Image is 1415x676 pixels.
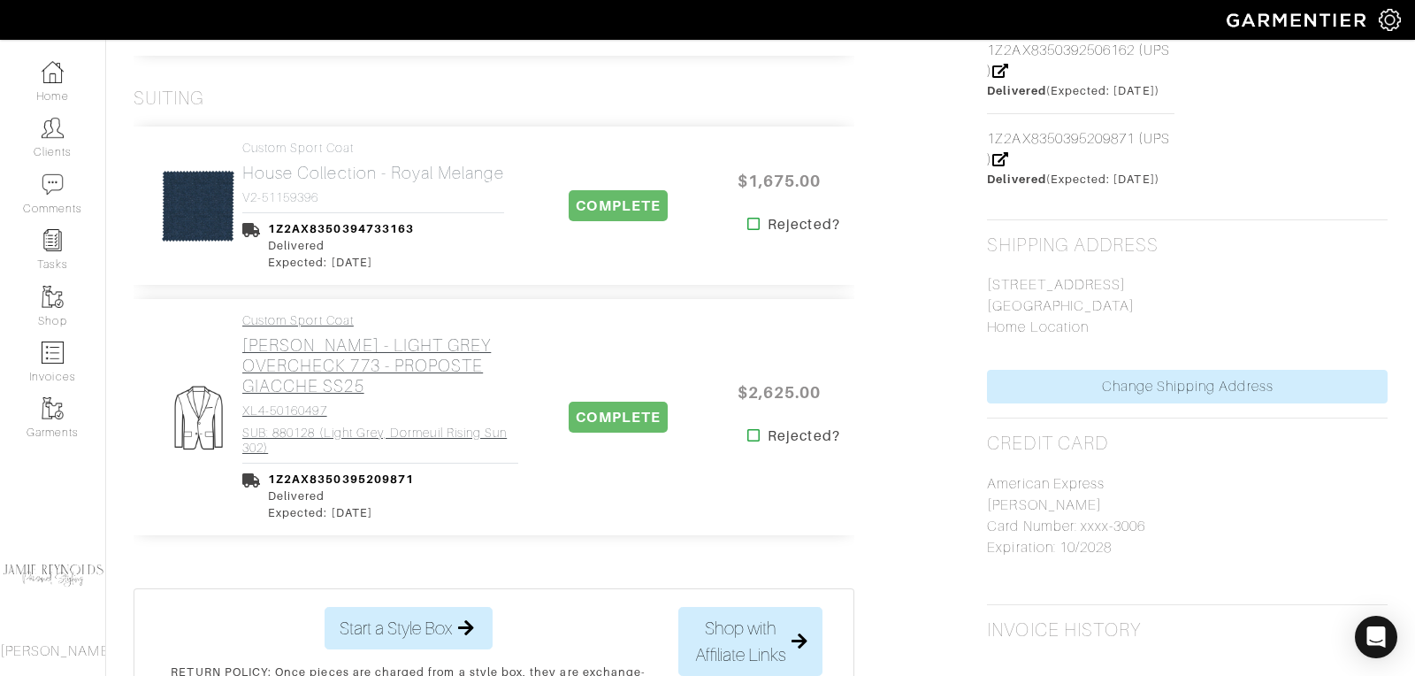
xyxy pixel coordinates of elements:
[42,397,64,419] img: garments-icon-b7da505a4dc4fd61783c78ac3ca0ef83fa9d6f193b1c9dc38574b1d14d53ca28.png
[569,402,667,433] span: COMPLETE
[987,370,1388,403] a: Change Shipping Address
[569,190,667,221] span: COMPLETE
[268,254,414,271] div: Expected: [DATE]
[161,169,235,243] img: GyG6seRrpWutpjp52APh61dh
[42,173,64,196] img: comment-icon-a0a6a9ef722e966f86d9cbdc48e553b5cf19dbc54f86b18d962a5391bc8f6eb6.png
[242,141,504,156] h4: Custom Sport Coat
[268,222,414,235] a: 1Z2AX8350394733163
[268,472,414,486] a: 1Z2AX8350395209871
[678,607,822,676] button: Shop with Affiliate Links
[726,373,832,411] span: $2,625.00
[987,619,1141,641] h2: Invoice History
[726,162,832,200] span: $1,675.00
[987,234,1159,257] h2: Shipping Address
[242,313,518,455] a: Custom Sport Coat [PERSON_NAME] - LIGHT GREY OVERCHECK 773 - PROPOSTE GIACCHE SS25 XL4-50160497 S...
[693,615,788,668] span: Shop with Affiliate Links
[242,141,504,205] a: Custom Sport Coat House Collection - Royal Melange V2-51159396
[268,504,414,521] div: Expected: [DATE]
[768,426,839,447] strong: Rejected?
[161,380,235,455] img: Mens_SportCoat-80010867aa4725b62b9a09ffa5103b2b3040b5cb37876859cbf8e78a4e2258a7.png
[42,229,64,251] img: reminder-icon-8004d30b9f0a5d33ae49ab947aed9ed385cf756f9e5892f1edd6e32f2345188e.png
[42,286,64,308] img: garments-icon-b7da505a4dc4fd61783c78ac3ca0ef83fa9d6f193b1c9dc38574b1d14d53ca28.png
[134,88,204,110] h3: Suiting
[1379,9,1401,31] img: gear-icon-white-bd11855cb880d31180b6d7d6211b90ccbf57a29d726f0c71d8c61bd08dd39cc2.png
[242,313,518,328] h4: Custom Sport Coat
[1218,4,1379,35] img: garmentier-logo-header-white-b43fb05a5012e4ada735d5af1a66efaba907eab6374d6393d1fbf88cb4ef424d.png
[242,335,518,396] h2: [PERSON_NAME] - LIGHT GREY OVERCHECK 773 - PROPOSTE GIACCHE SS25
[325,607,493,649] button: Start a Style Box
[987,82,1174,99] div: (Expected: [DATE])
[242,190,504,205] h4: V2-51159396
[340,615,452,641] span: Start a Style Box
[987,473,1388,558] p: American Express [PERSON_NAME] Card Number: xxxx-3006 Expiration: 10/2028
[268,237,414,254] div: Delivered
[987,131,1170,168] a: 1Z2AX8350395209871 (UPS )
[242,403,518,419] h4: XL4-50160497
[987,84,1045,97] span: Delivered
[42,342,64,364] img: orders-icon-0abe47150d42831381b5fb84f609e132dff9fe21cb692f30cb5eec754e2cba89.png
[987,433,1108,455] h2: Credit Card
[987,173,1045,186] span: Delivered
[268,488,414,504] div: Delivered
[987,171,1174,188] div: (Expected: [DATE])
[42,61,64,83] img: dashboard-icon-dbcd8f5a0b271acd01030246c82b418ddd0df26cd7fceb0bd07c9910d44c42f6.png
[42,117,64,139] img: clients-icon-6bae9207a08558b7cb47a8932f037763ab4055f8c8b6bfacd5dc20c3e0201464.png
[242,163,504,183] h2: House Collection - Royal Melange
[242,426,518,456] h4: SUB: 880128 (Light Grey, Dormeuil Rising Sun 302)
[987,42,1170,80] a: 1Z2AX8350392506162 (UPS )
[1355,616,1397,658] div: Open Intercom Messenger
[768,214,839,235] strong: Rejected?
[987,274,1388,338] p: [STREET_ADDRESS] [GEOGRAPHIC_DATA] Home Location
